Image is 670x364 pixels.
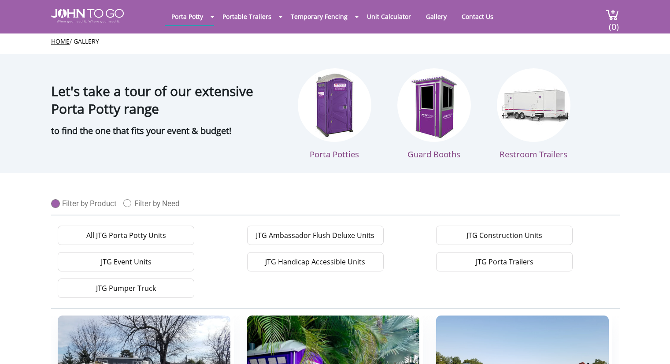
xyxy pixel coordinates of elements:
span: Restroom Trailers [500,149,567,160]
a: Filter by Product [51,195,123,208]
img: Guard booths [397,68,471,142]
a: Guard Booths [397,68,471,160]
img: cart a [606,9,619,21]
span: (0) [608,14,619,33]
ul: / [51,37,619,46]
a: Porta Potties [298,68,371,160]
a: JTG Ambassador Flush Deluxe Units [247,226,384,245]
img: Porta Potties [298,68,371,142]
a: JTG Event Units [58,252,194,271]
img: Restroon Trailers [497,68,570,142]
span: Porta Potties [310,149,359,160]
a: Porta Potty [165,8,210,25]
a: Contact Us [455,8,500,25]
a: Home [51,37,70,45]
a: Gallery [419,8,453,25]
a: JTG Handicap Accessible Units [247,252,384,271]
a: JTG Porta Trailers [436,252,573,271]
a: Unit Calculator [360,8,418,25]
a: Restroom Trailers [497,68,570,160]
a: JTG Pumper Truck [58,279,194,298]
a: Portable Trailers [216,8,278,25]
p: to find the one that fits your event & budget! [51,122,280,140]
span: Guard Booths [407,149,460,160]
img: JOHN to go [51,9,124,23]
h1: Let's take a tour of our extensive Porta Potty range [51,63,280,118]
a: JTG Construction Units [436,226,573,245]
a: Temporary Fencing [284,8,354,25]
a: Gallery [74,37,99,45]
a: Filter by Need [123,195,186,208]
a: All JTG Porta Potty Units [58,226,194,245]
